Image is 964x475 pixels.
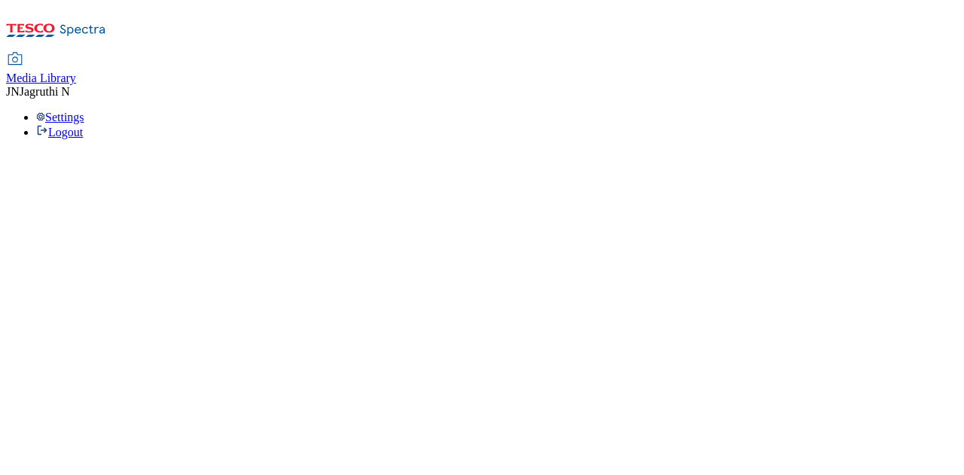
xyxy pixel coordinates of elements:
a: Settings [36,111,84,123]
a: Logout [36,126,83,139]
span: Media Library [6,72,76,84]
a: Media Library [6,53,76,85]
span: JN [6,85,20,98]
span: Jagruthi N [20,85,70,98]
